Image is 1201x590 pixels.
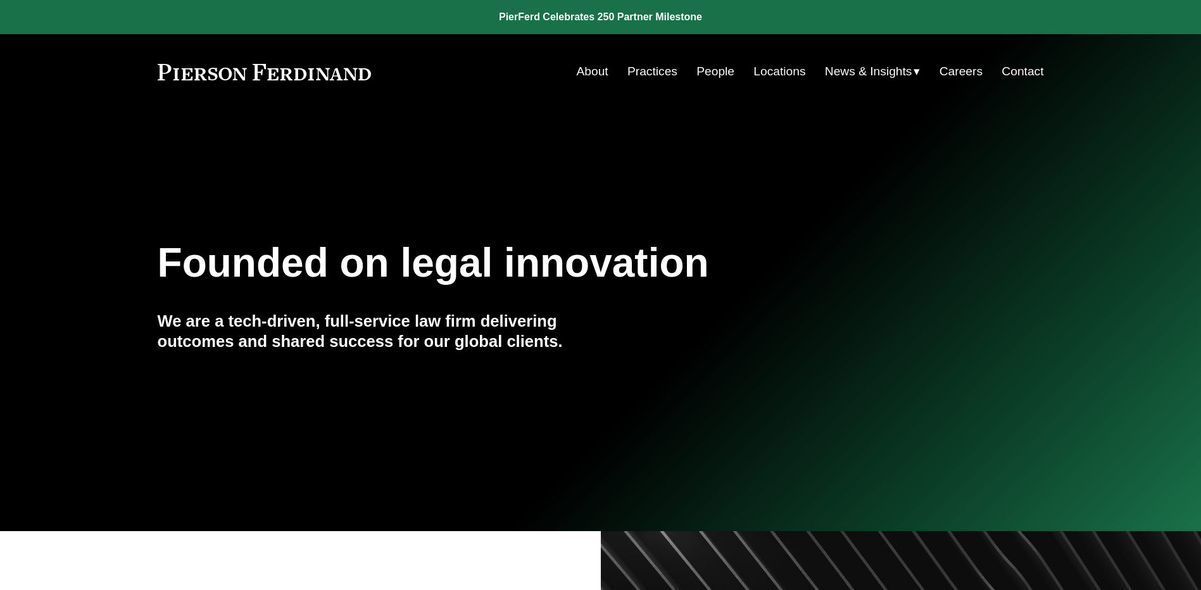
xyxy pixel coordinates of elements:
span: News & Insights [825,61,912,83]
a: Locations [753,60,805,84]
h1: Founded on legal innovation [158,240,896,286]
a: About [577,60,608,84]
a: Practices [627,60,677,84]
a: People [696,60,734,84]
a: folder dropdown [825,60,921,84]
a: Contact [1002,60,1043,84]
h4: We are a tech-driven, full-service law firm delivering outcomes and shared success for our global... [158,311,601,352]
a: Careers [940,60,983,84]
